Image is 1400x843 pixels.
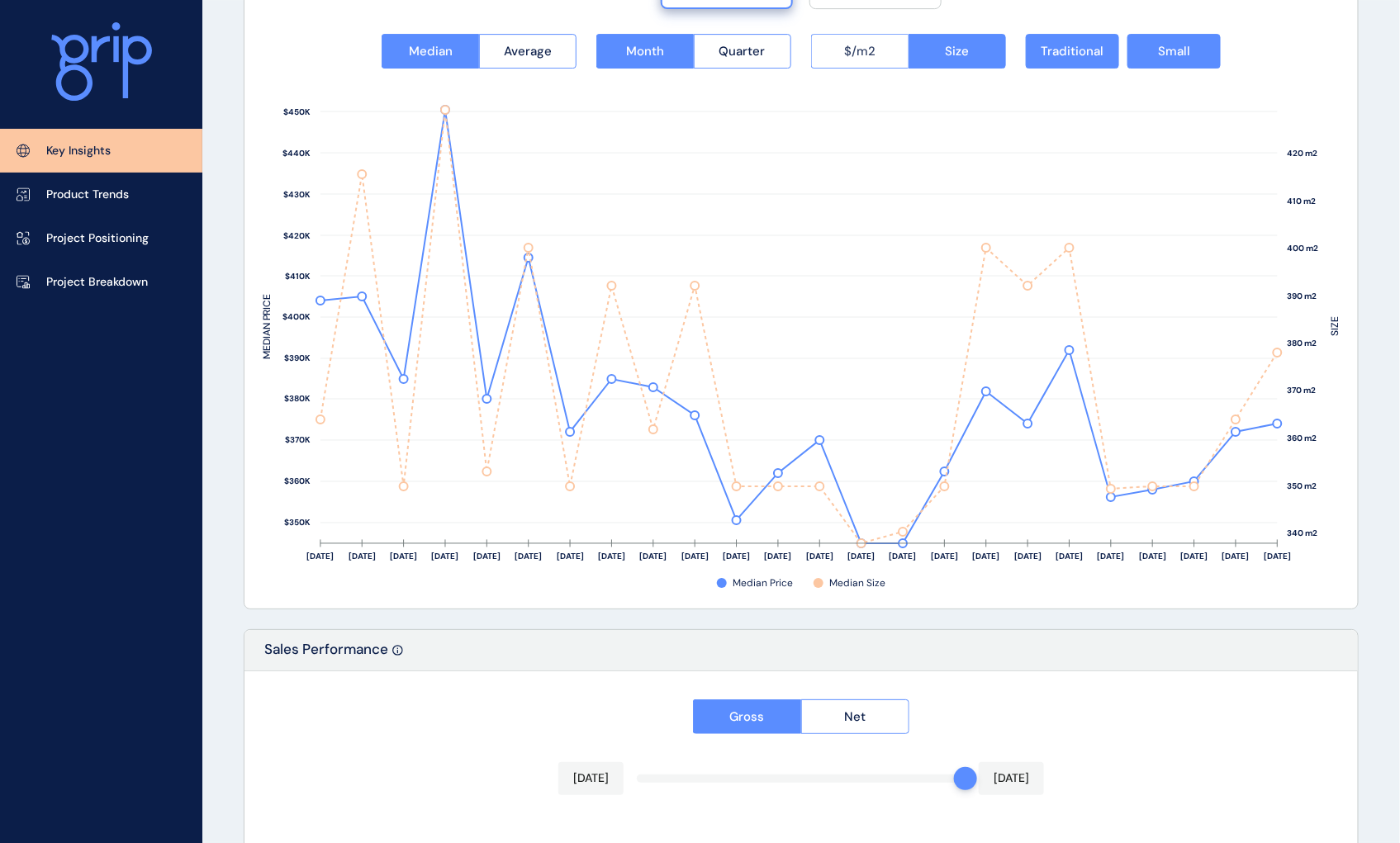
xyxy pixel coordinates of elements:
span: Quarter [719,43,766,59]
button: Traditional [1026,34,1119,69]
p: Key Insights [46,143,111,159]
p: Project Breakdown [46,274,148,291]
text: 410 m2 [1288,196,1317,206]
button: Net [801,699,910,734]
text: 340 m2 [1288,528,1318,539]
text: 350 m2 [1288,481,1317,492]
button: Month [596,34,694,69]
span: Median Price [733,576,794,590]
button: Gross [693,699,801,734]
span: Size [945,43,969,59]
button: Small [1127,34,1221,69]
p: Project Positioning [46,230,149,247]
span: Gross [730,708,765,725]
button: Size [909,34,1007,69]
p: Sales Performance [264,640,388,670]
span: Median Size [830,576,886,590]
p: [DATE] [573,770,609,787]
span: Net [844,708,866,725]
text: 380 m2 [1288,339,1317,349]
button: Median [382,34,479,69]
button: $/m2 [811,34,909,69]
text: 370 m2 [1288,386,1317,396]
text: 400 m2 [1288,243,1319,253]
span: Month [626,43,664,59]
text: 390 m2 [1288,291,1317,301]
p: [DATE] [994,770,1029,787]
button: Quarter [694,34,792,69]
text: SIZE [1329,317,1342,337]
button: Average [479,34,577,69]
p: Product Trends [46,187,129,203]
text: 360 m2 [1288,433,1317,444]
text: 420 m2 [1288,148,1318,159]
span: Traditional [1042,43,1104,59]
span: Small [1158,43,1190,59]
span: Average [504,43,552,59]
span: Median [409,43,453,59]
span: $/m2 [844,43,876,59]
